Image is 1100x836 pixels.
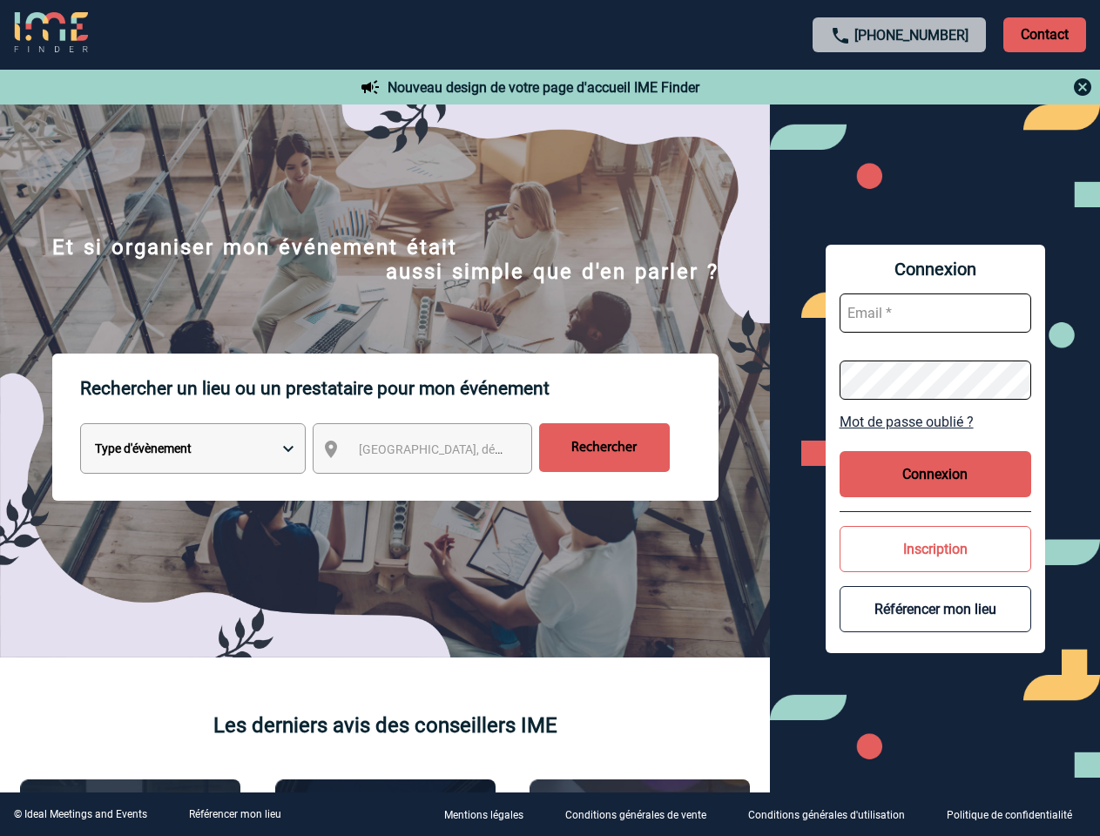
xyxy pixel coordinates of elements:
[80,354,719,423] p: Rechercher un lieu ou un prestataire pour mon événement
[840,259,1031,280] span: Connexion
[565,810,706,822] p: Conditions générales de vente
[189,808,281,820] a: Référencer mon lieu
[830,25,851,46] img: call-24-px.png
[539,423,670,472] input: Rechercher
[840,293,1031,333] input: Email *
[840,586,1031,632] button: Référencer mon lieu
[14,808,147,820] div: © Ideal Meetings and Events
[734,806,933,823] a: Conditions générales d'utilisation
[430,806,551,823] a: Mentions légales
[840,451,1031,497] button: Connexion
[854,27,968,44] a: [PHONE_NUMBER]
[444,810,523,822] p: Mentions légales
[551,806,734,823] a: Conditions générales de vente
[359,442,601,456] span: [GEOGRAPHIC_DATA], département, région...
[840,526,1031,572] button: Inscription
[840,414,1031,430] a: Mot de passe oublié ?
[933,806,1100,823] a: Politique de confidentialité
[748,810,905,822] p: Conditions générales d'utilisation
[947,810,1072,822] p: Politique de confidentialité
[1003,17,1086,52] p: Contact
